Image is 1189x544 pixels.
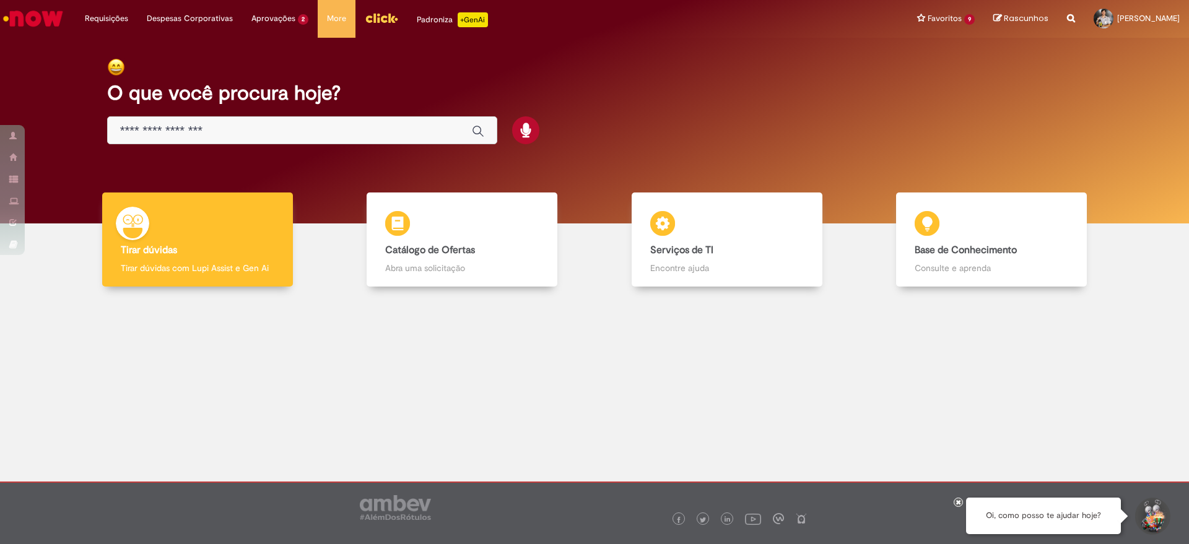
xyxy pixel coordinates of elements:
span: Favoritos [928,12,962,25]
img: logo_footer_ambev_rotulo_gray.png [360,495,431,520]
span: Requisições [85,12,128,25]
b: Catálogo de Ofertas [385,244,475,256]
b: Base de Conhecimento [915,244,1017,256]
img: logo_footer_naosei.png [796,513,807,524]
span: Rascunhos [1004,12,1048,24]
img: logo_footer_twitter.png [700,517,706,523]
p: Abra uma solicitação [385,262,539,274]
img: happy-face.png [107,58,125,76]
p: +GenAi [458,12,488,27]
img: logo_footer_youtube.png [745,511,761,527]
p: Tirar dúvidas com Lupi Assist e Gen Ai [121,262,274,274]
span: Despesas Corporativas [147,12,233,25]
img: click_logo_yellow_360x200.png [365,9,398,27]
a: Serviços de TI Encontre ajuda [594,192,860,287]
b: Tirar dúvidas [121,244,177,256]
div: Oi, como posso te ajudar hoje? [966,498,1121,534]
img: logo_footer_facebook.png [676,517,682,523]
span: 9 [964,14,975,25]
span: [PERSON_NAME] [1117,13,1180,24]
span: 2 [298,14,308,25]
a: Rascunhos [993,13,1048,25]
img: ServiceNow [1,6,65,31]
div: Padroniza [417,12,488,27]
p: Encontre ajuda [650,262,804,274]
button: Iniciar Conversa de Suporte [1133,498,1170,535]
p: Consulte e aprenda [915,262,1068,274]
a: Catálogo de Ofertas Abra uma solicitação [330,192,595,287]
img: logo_footer_workplace.png [773,513,784,524]
img: logo_footer_linkedin.png [725,516,731,524]
span: Aprovações [251,12,295,25]
a: Base de Conhecimento Consulte e aprenda [860,192,1125,287]
span: More [327,12,346,25]
h2: O que você procura hoje? [107,82,1082,104]
b: Serviços de TI [650,244,713,256]
a: Tirar dúvidas Tirar dúvidas com Lupi Assist e Gen Ai [65,192,330,287]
